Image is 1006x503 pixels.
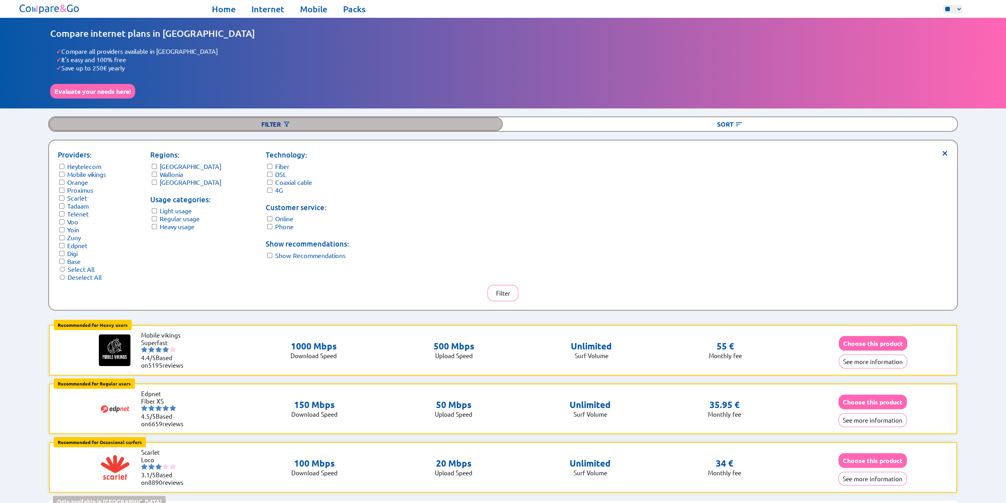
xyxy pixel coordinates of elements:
p: 150 Mbps [291,399,338,410]
p: Upload Speed [435,469,472,476]
p: Download Speed [291,352,337,359]
p: 100 Mbps [291,458,338,469]
label: Coaxial cable [275,178,312,186]
a: Packs [343,4,366,15]
label: Yoin [67,226,79,233]
label: Proximus [67,186,93,194]
button: Filter [487,285,518,301]
label: Heavy usage [160,222,194,230]
li: Based on reviews [141,412,189,427]
p: 500 Mbps [434,341,474,352]
a: See more information [839,358,907,365]
p: Regions: [150,149,221,160]
p: 50 Mbps [435,399,472,410]
img: Logo of Mobile vikings [99,334,130,366]
p: Download Speed [291,469,338,476]
a: Internet [251,4,284,15]
p: Unlimited [570,399,611,410]
img: starnr3 [155,346,162,353]
li: Mobile vikings [141,331,189,339]
img: starnr2 [148,346,155,353]
b: Recommended for Regular users [58,380,131,387]
button: Choose this product [838,395,907,409]
label: Zuny [67,233,81,241]
img: starnr1 [141,405,147,411]
button: Choose this product [838,453,907,468]
label: Tadaam [67,202,89,210]
label: Deselect All [68,273,102,281]
p: Technology: [266,149,349,160]
p: Unlimited [571,341,612,352]
p: Monthly fee [708,469,741,476]
span: 4.5/5 [141,412,156,420]
label: Heytelecom [67,162,101,170]
li: Based on reviews [141,471,189,486]
img: starnr2 [148,405,155,411]
a: See more information [838,416,907,424]
p: Monthly fee [709,352,742,359]
button: Choose this product [839,336,907,351]
img: starnr3 [155,405,162,411]
img: starnr5 [170,405,176,411]
p: Upload Speed [435,410,472,418]
label: Light usage [160,207,192,214]
p: Upload Speed [434,352,474,359]
label: Online [275,214,293,222]
span: 6659 [148,420,162,427]
img: starnr4 [162,346,169,353]
li: Edpnet [141,390,189,397]
div: Sort [503,117,957,131]
p: 20 Mbps [435,458,472,469]
a: Mobile [300,4,327,15]
img: Button open the sorting menu [735,120,743,128]
p: Providers: [58,149,106,160]
p: 1000 Mbps [291,341,337,352]
button: See more information [838,413,907,427]
img: starnr5 [170,346,176,353]
span: ✓ [56,55,61,64]
p: Monthly fee [708,410,741,418]
li: It's easy and 100% free [56,55,956,64]
p: Surf Volume [570,469,611,476]
p: 55 € [717,341,734,352]
p: Surf Volume [570,410,611,418]
a: Home [212,4,236,15]
button: See more information [838,472,907,486]
a: Choose this product [838,398,907,406]
p: Customer service: [266,202,349,213]
label: Fiber [275,162,289,170]
img: starnr2 [148,463,155,470]
li: Superfast [141,339,189,346]
h1: Compare internet plans in [GEOGRAPHIC_DATA] [50,28,956,39]
span: 5195 [148,361,162,369]
img: starnr5 [170,463,176,470]
label: Voo [67,218,78,226]
p: 35.95 € [710,399,740,410]
span: 4.4/5 [141,354,156,361]
p: Show recommendations: [266,238,349,249]
span: ✓ [56,64,61,72]
label: Orange [67,178,88,186]
button: See more information [839,355,907,368]
p: 34 € [716,458,733,469]
img: Logo of Edpnet [99,393,131,425]
li: Scarlet [141,448,189,456]
a: Choose this product [838,457,907,464]
label: Mobile vikings [67,170,106,178]
img: starnr4 [162,463,169,470]
label: Edpnet [67,241,87,249]
p: Surf Volume [571,352,612,359]
li: Fiber XS [141,397,189,405]
img: starnr1 [141,346,147,353]
label: Telenet [67,210,89,218]
li: Loco [141,456,189,463]
label: 4G [275,186,283,194]
p: Unlimited [570,458,611,469]
span: 8890 [148,478,162,486]
img: Button open the filtering menu [283,120,291,128]
label: DSL [275,170,286,178]
label: Phone [275,222,294,230]
b: Recommended for Heavy users [58,322,128,328]
a: Choose this product [839,340,907,347]
label: [GEOGRAPHIC_DATA] [160,162,221,170]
